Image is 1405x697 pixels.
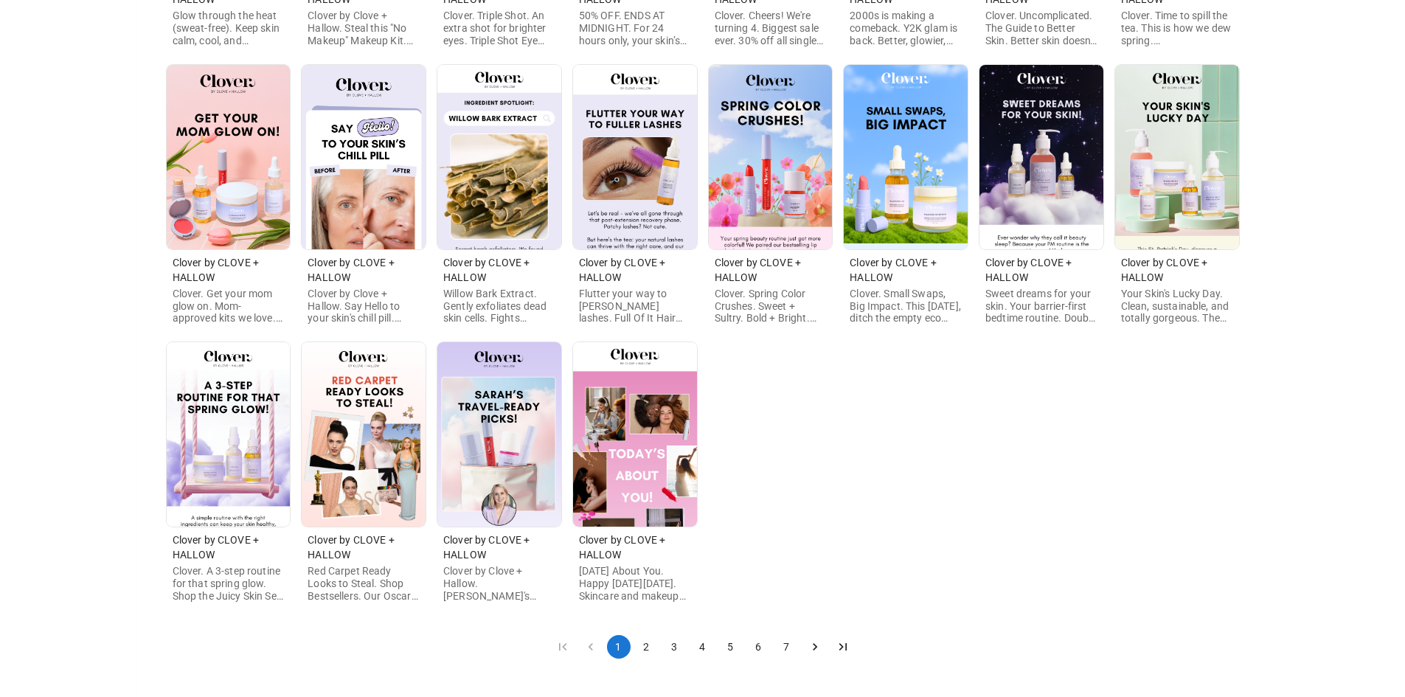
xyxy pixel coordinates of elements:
[803,635,827,659] button: Go to next page
[715,10,824,133] span: Clover. Cheers! We're turning 4. Biggest sale ever. 30% off all single products. 35% off all skin...
[573,342,697,527] img: Image
[1121,257,1208,283] span: Clover by CLOVE + HALLOW
[715,257,802,283] span: Clover by CLOVE + HALLOW
[308,10,417,133] span: Clover by Clove + Hallow. Steal this "No Makeup" Makeup Kit. Base Paste Illuminating Primer. Skin...
[579,10,687,207] span: 50% OFF. ENDS AT MIDNIGHT. For 24 hours only, your skin’s favorite bundles are now 50% OFF. SHOP ...
[985,288,1096,411] span: Sweet dreams for your skin. Your barrier-first bedtime routine. Double cleanse. Deep hydration. P...
[1121,10,1231,220] span: Clover. Time to spill the tea. This is how we dew spring. [MEDICAL_DATA]. Pulls water into your s...
[308,257,395,283] span: Clover by CLOVE + HALLOW
[167,65,291,249] img: Image
[579,534,666,561] span: Clover by CLOVE + HALLOW
[850,288,961,560] span: Clover. Small Swaps, Big Impact. This [DATE], ditch the empty eco promises. These clean swaps del...
[167,342,291,527] img: Image
[549,635,857,659] nav: pagination navigation
[844,65,968,249] img: Image
[573,65,697,249] img: Image
[985,257,1072,283] span: Clover by CLOVE + HALLOW
[663,635,687,659] button: Go to page 3
[173,565,284,688] span: Clover. A 3-step routine for that spring glow. Shop the Juicy Skin Set. Deep Hydration. Balance. ...
[1121,288,1229,386] span: Your Skin's Lucky Day. Clean, sustainable, and totally gorgeous. The Core Skincare Set. Vegan, cr...
[173,257,260,283] span: Clover by CLOVE + HALLOW
[775,635,799,659] button: Go to page 7
[1115,65,1239,249] img: Image
[302,65,426,249] img: Image
[443,257,530,283] span: Clover by CLOVE + HALLOW
[443,10,555,195] span: Clover. Triple Shot. An extra shot for brighter eyes. Triple Shot Eye Treatment. Coffea Arabica S...
[985,10,1097,158] span: Clover. Uncomplicated. The Guide to Better Skin. Better skin doesn't mean more steps. Minimal but...
[691,635,715,659] button: Go to page 4
[302,342,426,527] img: Image
[715,288,816,361] span: Clover. Spring Color Crushes. Sweet + Sultry. Bold + Bright. Soft + Sweet. Clean. Sustainable. Cr...
[719,635,743,659] button: Go to page 5
[173,288,282,411] span: Clover. Get your mom glow on. Mom-approved kits we love. The Juicy Skin Set. Collagen Glow Quick-...
[443,534,530,561] span: Clover by CLOVE + HALLOW
[709,65,833,249] img: Image
[308,534,395,561] span: Clover by CLOVE + HALLOW
[579,288,690,448] span: Flutter your way to [PERSON_NAME] lashes. Full Of It Hair Growth Serum. Shop Now. 3 Tips for Lash...
[831,635,855,659] button: Go to last page
[579,257,666,283] span: Clover by CLOVE + HALLOW
[308,288,414,522] span: Clover by Clove + Hallow. Say Hello to your skin's chill pill. What if you could literally freeze...
[635,635,659,659] button: Go to page 2
[173,534,260,561] span: Clover by CLOVE + HALLOW
[443,288,552,423] span: Willow Bark Extract. Gently exfoliates dead skin cells. Fights inflammation naturally. Unclogs st...
[850,257,937,283] span: Clover by CLOVE + HALLOW
[747,635,771,659] button: Go to page 6
[437,65,561,249] img: Image
[173,10,284,133] span: Glow through the heat (sweat-free). Keep skin calm, cool, and breathable. Makeup Melt Cleanser. H...
[850,10,960,244] span: 2000s is making a comeback. Y2K glam is back. Better, glowier, and still so fun. These skin-lovin...
[437,342,561,527] img: Image
[607,635,631,659] button: page 1
[979,65,1103,249] img: Image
